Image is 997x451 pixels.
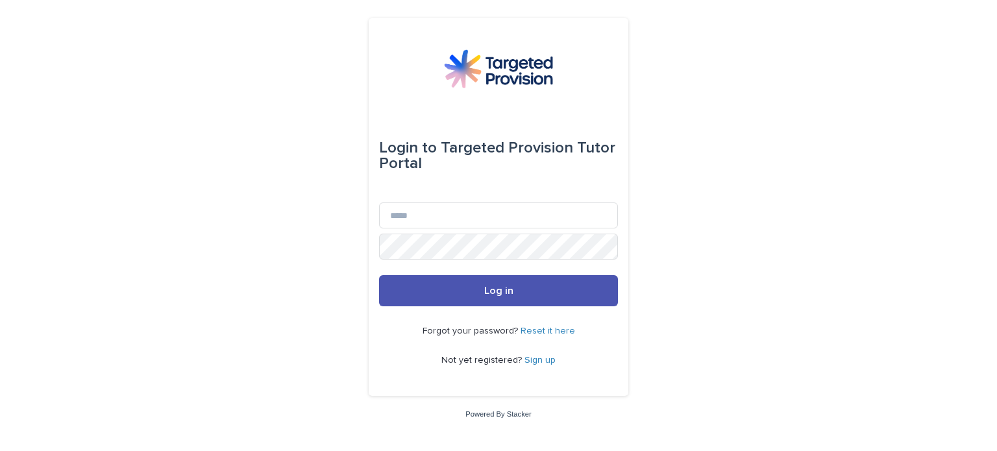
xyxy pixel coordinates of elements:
[441,356,524,365] span: Not yet registered?
[444,49,553,88] img: M5nRWzHhSzIhMunXDL62
[521,326,575,335] a: Reset it here
[379,130,618,182] div: Targeted Provision Tutor Portal
[423,326,521,335] span: Forgot your password?
[484,286,513,296] span: Log in
[524,356,556,365] a: Sign up
[465,410,531,418] a: Powered By Stacker
[379,275,618,306] button: Log in
[379,140,437,156] span: Login to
